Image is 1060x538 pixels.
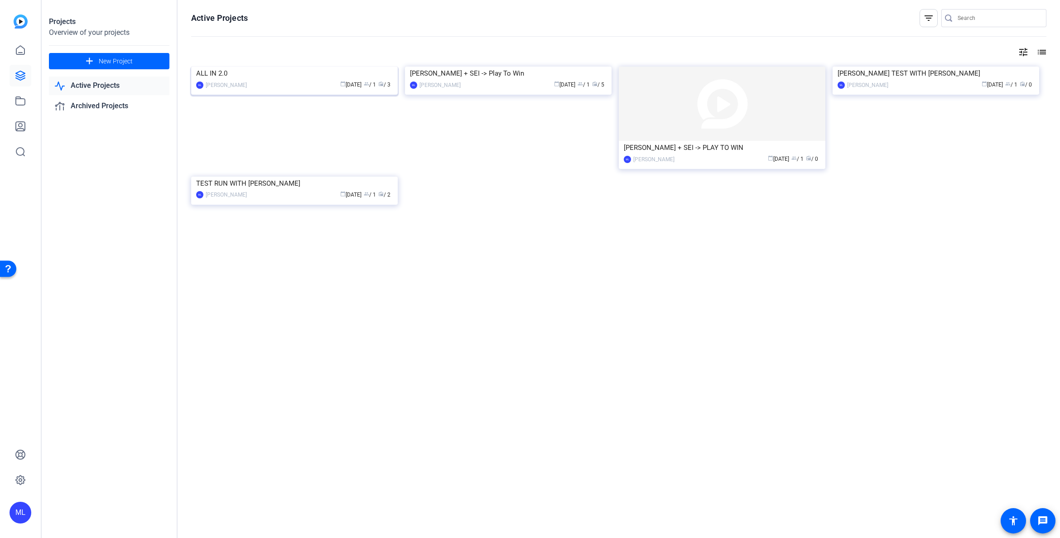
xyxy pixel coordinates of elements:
span: radio [806,155,811,161]
div: ML [10,502,31,524]
span: [DATE] [554,82,575,88]
span: radio [378,191,384,197]
div: ML [196,82,203,89]
span: / 1 [1005,82,1017,88]
span: radio [378,81,384,86]
span: [DATE] [340,82,361,88]
span: / 1 [364,82,376,88]
mat-icon: tune [1018,47,1029,58]
span: calendar_today [340,191,346,197]
div: ML [838,82,845,89]
mat-icon: list [1036,47,1046,58]
div: [PERSON_NAME] [633,155,675,164]
span: / 1 [791,156,804,162]
div: [PERSON_NAME] [206,81,247,90]
span: calendar_today [554,81,559,86]
div: [PERSON_NAME] [847,81,888,90]
input: Search [958,13,1039,24]
div: ML [410,82,417,89]
div: ML [624,156,631,163]
div: Overview of your projects [49,27,169,38]
span: radio [1020,81,1025,86]
span: radio [592,81,597,86]
mat-icon: add [84,56,95,67]
div: ML [196,191,203,198]
div: ALL IN 2.0 [196,67,393,80]
mat-icon: filter_list [923,13,934,24]
span: New Project [99,57,133,66]
span: calendar_today [982,81,987,86]
span: / 0 [1020,82,1032,88]
div: Projects [49,16,169,27]
div: [PERSON_NAME] TEST WITH [PERSON_NAME] [838,67,1034,80]
span: group [1005,81,1011,86]
h1: Active Projects [191,13,248,24]
mat-icon: accessibility [1008,515,1019,526]
span: group [364,191,369,197]
button: New Project [49,53,169,69]
span: [DATE] [768,156,789,162]
span: [DATE] [340,192,361,198]
span: group [791,155,797,161]
a: Active Projects [49,77,169,95]
div: [PERSON_NAME] [206,190,247,199]
span: calendar_today [340,81,346,86]
span: / 3 [378,82,390,88]
div: [PERSON_NAME] + SEI -> Play To Win [410,67,607,80]
a: Archived Projects [49,97,169,115]
span: calendar_today [768,155,773,161]
div: [PERSON_NAME] [419,81,461,90]
span: / 2 [378,192,390,198]
mat-icon: message [1037,515,1048,526]
div: [PERSON_NAME] + SEI -> PLAY TO WIN [624,141,820,154]
span: / 1 [364,192,376,198]
span: / 5 [592,82,604,88]
span: group [578,81,583,86]
img: blue-gradient.svg [14,14,28,29]
span: group [364,81,369,86]
span: [DATE] [982,82,1003,88]
div: TEST RUN WITH [PERSON_NAME] [196,177,393,190]
span: / 1 [578,82,590,88]
span: / 0 [806,156,818,162]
